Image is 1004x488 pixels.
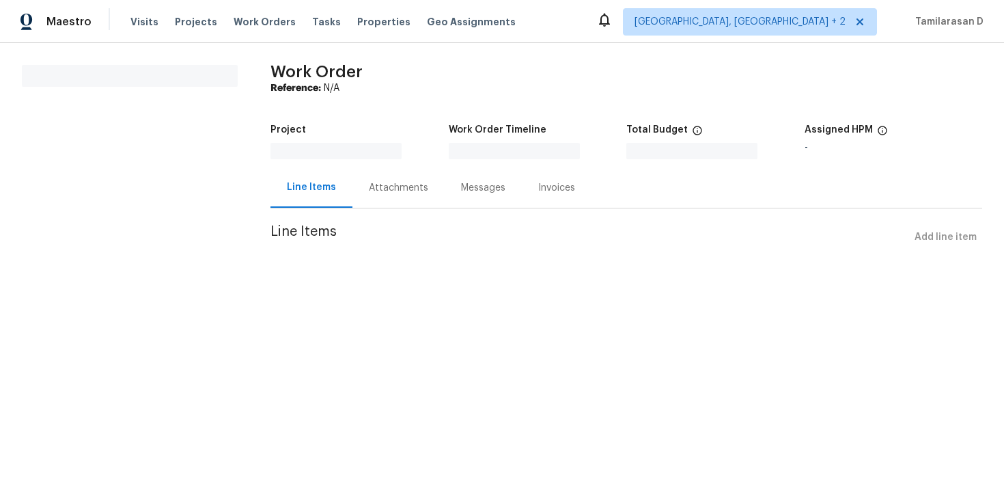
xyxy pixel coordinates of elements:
h5: Project [270,125,306,135]
span: Line Items [270,225,909,250]
span: Tasks [312,17,341,27]
span: [GEOGRAPHIC_DATA], [GEOGRAPHIC_DATA] + 2 [635,15,846,29]
span: Work Order [270,64,363,80]
div: N/A [270,81,982,95]
span: Properties [357,15,410,29]
h5: Total Budget [626,125,688,135]
h5: Assigned HPM [805,125,873,135]
div: Line Items [287,180,336,194]
div: Attachments [369,181,428,195]
div: Messages [461,181,505,195]
span: The hpm assigned to this work order. [877,125,888,143]
span: Visits [130,15,158,29]
span: Projects [175,15,217,29]
span: Maestro [46,15,92,29]
span: The total cost of line items that have been proposed by Opendoor. This sum includes line items th... [692,125,703,143]
div: Invoices [538,181,575,195]
span: Geo Assignments [427,15,516,29]
span: Tamilarasan D [910,15,984,29]
b: Reference: [270,83,321,93]
div: - [805,143,983,152]
span: Work Orders [234,15,296,29]
h5: Work Order Timeline [449,125,546,135]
